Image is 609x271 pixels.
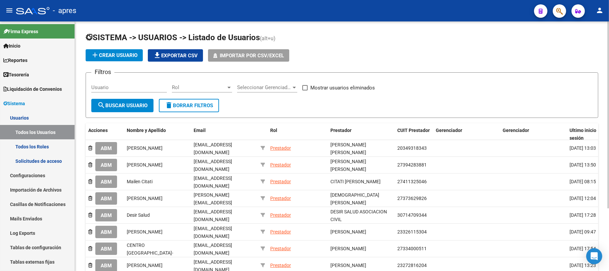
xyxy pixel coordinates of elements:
[503,128,529,133] span: Gerenciador
[260,35,276,42] span: (alt+u)
[194,226,232,239] span: [EMAIL_ADDRESS][DOMAIN_NAME]
[397,145,427,151] span: 20349318343
[237,84,291,90] span: Seleccionar Gerenciador
[97,101,105,109] mat-icon: search
[330,128,351,133] span: Prestador
[395,123,433,145] datatable-header-cell: CUIT Prestador
[101,246,112,252] span: ABM
[194,176,232,189] span: [EMAIL_ADDRESS][DOMAIN_NAME]
[3,100,25,107] span: Sistema
[270,128,277,133] span: Rol
[570,145,596,151] span: [DATE] 13:03
[101,145,112,151] span: ABM
[95,176,117,188] button: ABM
[53,3,76,18] span: - apres
[101,212,112,218] span: ABM
[127,229,163,234] span: [PERSON_NAME]
[95,159,117,171] button: ABM
[570,212,596,218] span: [DATE] 17:28
[127,263,163,268] span: [PERSON_NAME]
[208,49,289,62] button: Importar por CSV/Excel
[127,243,173,271] span: CENTRO [GEOGRAPHIC_DATA]- [GEOGRAPHIC_DATA][PERSON_NAME]
[397,196,427,201] span: 27373629826
[586,248,602,264] div: Open Intercom Messenger
[570,179,596,184] span: [DATE] 08:15
[330,142,366,155] span: [PERSON_NAME] [PERSON_NAME]
[270,211,291,219] div: Prestador
[95,209,117,221] button: ABM
[91,52,137,58] span: Crear Usuario
[194,159,232,172] span: [EMAIL_ADDRESS][DOMAIN_NAME]
[127,212,150,218] span: Desir Salud
[330,246,366,251] span: [PERSON_NAME]
[268,123,328,145] datatable-header-cell: Rol
[570,196,596,201] span: [DATE] 12:04
[3,71,29,78] span: Tesorería
[194,128,206,133] span: Email
[397,212,427,218] span: 30714709344
[165,103,213,109] span: Borrar Filtros
[124,123,191,145] datatable-header-cell: Nombre y Apellido
[88,128,108,133] span: Acciones
[397,162,427,167] span: 27394283881
[270,144,291,152] div: Prestador
[91,51,99,59] mat-icon: add
[97,103,147,109] span: Buscar Usuario
[95,192,117,205] button: ABM
[3,28,38,35] span: Firma Express
[148,49,203,62] button: Exportar CSV
[159,99,219,112] button: Borrar Filtros
[194,243,232,256] span: [EMAIL_ADDRESS][DOMAIN_NAME]
[86,33,260,42] span: SISTEMA -> USUARIOS -> Listado de Usuarios
[270,245,291,253] div: Prestador
[86,49,143,61] button: Crear Usuario
[95,243,117,255] button: ABM
[101,162,112,168] span: ABM
[570,229,596,234] span: [DATE] 09:47
[570,263,596,268] span: [DATE] 13:23
[95,226,117,238] button: ABM
[91,67,114,77] h3: Filtros
[330,229,366,234] span: [PERSON_NAME]
[570,246,596,251] span: [DATE] 17:54
[194,209,232,222] span: [EMAIL_ADDRESS][DOMAIN_NAME]
[433,123,500,145] datatable-header-cell: Gerenciador
[3,85,62,93] span: Liquidación de Convenios
[397,246,427,251] span: 27334000511
[330,159,366,172] span: [PERSON_NAME] [PERSON_NAME]
[220,53,284,59] span: Importar por CSV/Excel
[397,263,427,268] span: 23272816204
[127,196,163,201] span: [PERSON_NAME]
[397,179,427,184] span: 27411325046
[270,228,291,236] div: Prestador
[397,229,427,234] span: 23326115304
[191,123,258,145] datatable-header-cell: Email
[3,57,27,64] span: Reportes
[570,128,596,141] span: Ultimo inicio sesión
[270,195,291,202] div: Prestador
[101,196,112,202] span: ABM
[330,192,379,205] span: [DEMOGRAPHIC_DATA][PERSON_NAME]
[436,128,462,133] span: Gerenciador
[270,178,291,186] div: Prestador
[95,142,117,154] button: ABM
[153,53,198,59] span: Exportar CSV
[101,179,112,185] span: ABM
[127,179,153,184] span: Mailen Citati
[127,145,163,151] span: [PERSON_NAME]
[194,142,232,155] span: [EMAIL_ADDRESS][DOMAIN_NAME]
[3,42,20,50] span: Inicio
[330,209,387,222] span: DESIR SALUD ASOCIACION CIVIL
[570,162,596,167] span: [DATE] 13:50
[127,128,166,133] span: Nombre y Apellido
[91,99,154,112] button: Buscar Usuario
[194,192,232,220] span: [PERSON_NAME][EMAIL_ADDRESS][PERSON_NAME][DOMAIN_NAME]
[86,123,124,145] datatable-header-cell: Acciones
[397,128,430,133] span: CUIT Prestador
[270,161,291,169] div: Prestador
[310,84,375,92] span: Mostrar usuarios eliminados
[101,229,112,235] span: ABM
[172,84,226,90] span: Rol
[5,6,13,14] mat-icon: menu
[270,262,291,269] div: Prestador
